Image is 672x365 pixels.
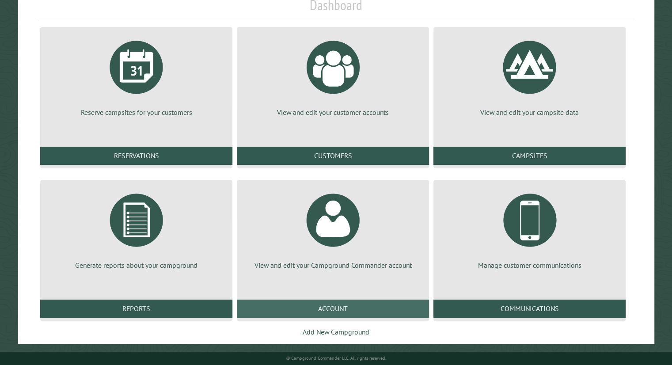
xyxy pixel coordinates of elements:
[51,187,222,270] a: Generate reports about your campground
[51,107,222,117] p: Reserve campsites for your customers
[286,355,386,361] small: © Campground Commander LLC. All rights reserved.
[51,260,222,270] p: Generate reports about your campground
[433,300,626,317] a: Communications
[247,107,418,117] p: View and edit your customer accounts
[247,260,418,270] p: View and edit your Campground Commander account
[303,327,369,336] a: Add New Campground
[444,187,615,270] a: Manage customer communications
[247,34,418,117] a: View and edit your customer accounts
[433,147,626,164] a: Campsites
[237,147,429,164] a: Customers
[237,300,429,317] a: Account
[444,260,615,270] p: Manage customer communications
[40,147,232,164] a: Reservations
[247,187,418,270] a: View and edit your Campground Commander account
[51,34,222,117] a: Reserve campsites for your customers
[444,107,615,117] p: View and edit your campsite data
[40,300,232,317] a: Reports
[444,34,615,117] a: View and edit your campsite data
